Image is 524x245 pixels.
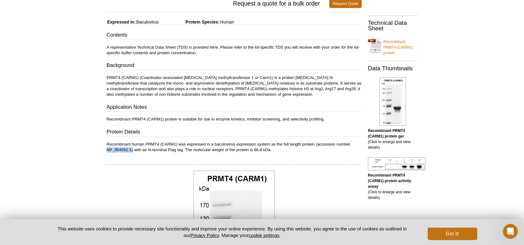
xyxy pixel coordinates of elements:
[190,233,219,238] a: Privacy Policy
[368,66,417,71] h2: Data Thumbnails
[503,224,518,239] iframe: Intercom live chat
[107,75,362,97] p: PRMT4 (CARM1) (Coactivator-associated [MEDICAL_DATA] methyltransferase 1 or Carm1) is a protein [...
[368,173,411,189] b: Recombinant PRMT4 (CARM1) protein activity assay
[368,35,417,56] a: Recombinant PRMT4 (CARM1) protein
[107,20,136,24] span: Expressed In:
[107,62,362,70] h3: Background
[107,142,362,153] p: Recombinant human PRMT4 (CARM1) was expressed in a baculovirus expression system as the full leng...
[379,77,406,126] img: Recombinant PRMT4 (CARM1) protein gel
[107,45,362,56] p: A representative Technical Data Sheet (TDS) is provided here. Please refer to the lot-specific TD...
[368,20,417,31] h2: Technical Data Sheet
[368,173,417,200] p: (Click to enlarge and view details)
[107,103,362,112] h3: Application Notes
[220,20,234,24] span: Human
[428,228,477,240] button: Got it!
[368,128,417,150] p: (Click to enlarge and view details)
[368,157,426,170] img: ecombinant PRMT4 (CARM1) protein activity assay
[368,129,405,138] b: Recombinant PRMT4 (CARM1) protein gel
[47,225,417,238] p: This website uses cookies to provide necessary site functionality and improve your online experie...
[107,128,362,137] h3: Protein Details
[249,233,279,238] button: cookie settings
[107,116,362,122] p: Recombinant PRMT4 (CARM1) protein is suitable for use in enzyme kinetics, inhibitor screening, an...
[136,20,159,24] span: Baculovirus
[107,31,362,40] h3: Contents
[160,20,220,24] span: Protein Species:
